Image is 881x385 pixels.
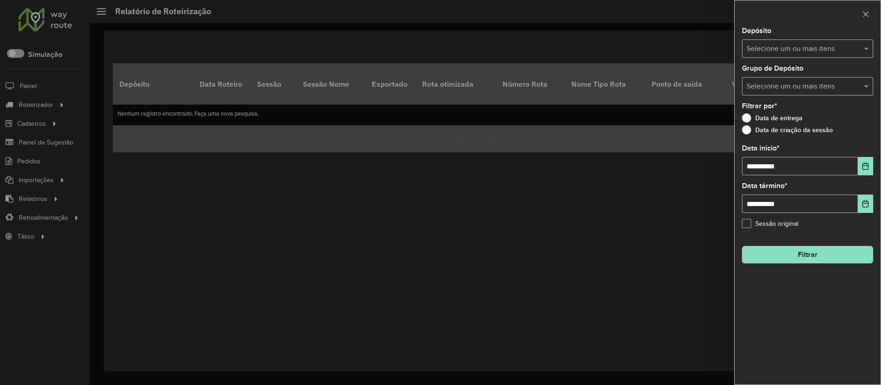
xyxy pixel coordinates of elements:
[742,113,803,123] label: Data de entrega
[858,195,873,213] button: Choose Date
[742,219,798,229] label: Sessão original
[858,157,873,175] button: Choose Date
[742,143,780,154] label: Data início
[742,25,771,36] label: Depósito
[742,180,787,191] label: Data término
[742,125,833,134] label: Data de criação da sessão
[742,100,777,112] label: Filtrar por
[742,63,803,74] label: Grupo de Depósito
[742,246,873,263] button: Filtrar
